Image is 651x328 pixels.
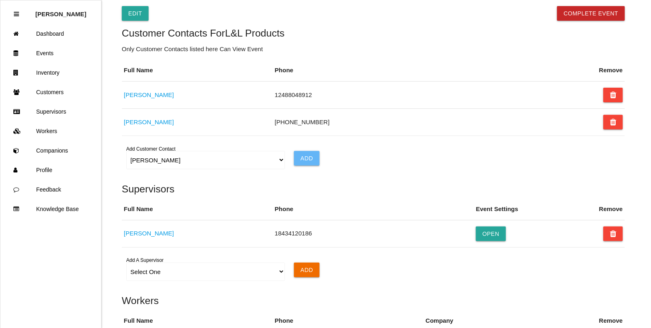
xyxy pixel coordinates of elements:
[122,199,273,220] th: Full Name
[273,60,575,81] th: Phone
[124,230,174,237] a: [PERSON_NAME]
[14,4,19,24] div: Close
[122,295,625,306] h5: Workers
[273,199,474,220] th: Phone
[124,91,174,98] a: [PERSON_NAME]
[0,141,101,160] a: Companions
[0,43,101,63] a: Events
[0,24,101,43] a: Dashboard
[474,199,568,220] th: Event Settings
[0,199,101,219] a: Knowledge Base
[597,60,625,81] th: Remove
[122,6,149,21] a: Edit
[273,108,575,136] td: [PHONE_NUMBER]
[597,199,625,220] th: Remove
[0,102,101,121] a: Supervisors
[122,28,625,39] h5: Customer Contacts For L&L Products
[0,180,101,199] a: Feedback
[35,4,87,17] p: Rosie Blandino
[126,145,175,153] label: Add Customer Contact
[0,63,101,82] a: Inventory
[273,81,575,108] td: 12488048912
[126,257,164,264] label: Add A Supervisor
[294,263,320,277] input: Add
[122,60,273,81] th: Full Name
[122,183,625,194] h5: Supervisors
[0,160,101,180] a: Profile
[124,119,174,125] a: [PERSON_NAME]
[0,121,101,141] a: Workers
[476,227,506,241] button: Open
[273,220,474,247] td: 18434120186
[557,6,625,21] button: Complete Event
[0,82,101,102] a: Customers
[294,151,320,166] input: Add
[122,45,625,54] p: Only Customer Contacts listed here Can View Event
